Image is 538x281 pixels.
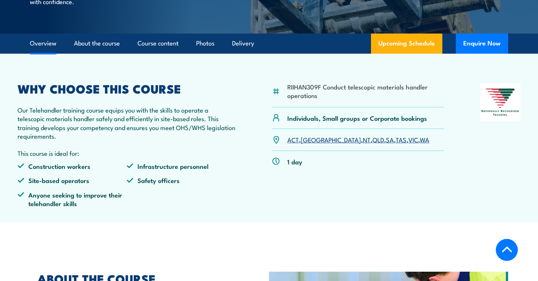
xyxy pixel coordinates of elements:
p: This course is ideal for: [18,149,236,157]
img: Nationally Recognised Training logo. [480,83,520,121]
a: [GEOGRAPHIC_DATA] [301,135,361,144]
a: Delivery [232,34,254,53]
p: , , , , , , , [287,135,429,144]
a: ACT [287,135,299,144]
a: Overview [30,34,56,53]
button: Enquire Now [456,34,508,54]
a: TAS [396,135,406,144]
h2: WHY CHOOSE THIS COURSE [18,83,236,94]
a: Upcoming Schedule [371,34,442,54]
p: 1 day [287,157,302,166]
a: Photos [196,34,214,53]
li: Safety officers [127,176,236,184]
a: VIC [408,135,418,144]
a: NT [363,135,371,144]
a: QLD [372,135,384,144]
a: About the course [74,34,120,53]
li: Site-based operators [18,176,127,184]
p: Our Telehandler training course equips you with the skills to operate a telescopic materials hand... [18,105,236,140]
a: Course content [137,34,179,53]
li: Anyone seeking to improve their telehandler skills [18,190,127,208]
a: WA [420,135,429,144]
p: Individuals, Small groups or Corporate bookings [287,114,427,122]
li: Construction workers [18,162,127,170]
li: Infrastructure personnel [127,162,236,170]
a: SA [386,135,394,144]
li: RIIHAN309F Conduct telescopic materials handler operations [287,82,444,100]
